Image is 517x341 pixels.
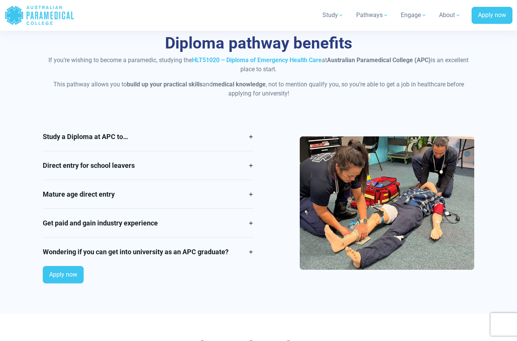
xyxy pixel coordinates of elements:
a: About [434,5,466,26]
a: Apply now [472,7,512,24]
a: Apply now [43,266,84,283]
a: Study [318,5,349,26]
a: Study a Diploma at APC to… [43,122,254,151]
p: This pathway allows you to and , not to mention qualify you, so you’re able to get a job in healt... [43,80,475,98]
a: Australian Paramedical College [5,3,75,28]
a: Wondering if you can get into university as an APC graduate? [43,238,254,266]
a: Direct entry for school leavers [43,151,254,180]
a: HLT51020 – Diploma of Emergency Health Care [192,56,322,64]
a: Get paid and gain industry experience [43,209,254,237]
a: Pathways [352,5,393,26]
strong: medical knowledge [213,81,266,88]
h3: Diploma pathway benefits [43,34,475,53]
a: Engage [396,5,431,26]
strong: build up your practical skills [127,81,202,88]
a: Mature age direct entry [43,180,254,208]
p: If you’re wishing to become a paramedic, studying the at is an excellent place to start. [43,56,475,74]
strong: Australian Paramedical College (APC) [327,56,431,64]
